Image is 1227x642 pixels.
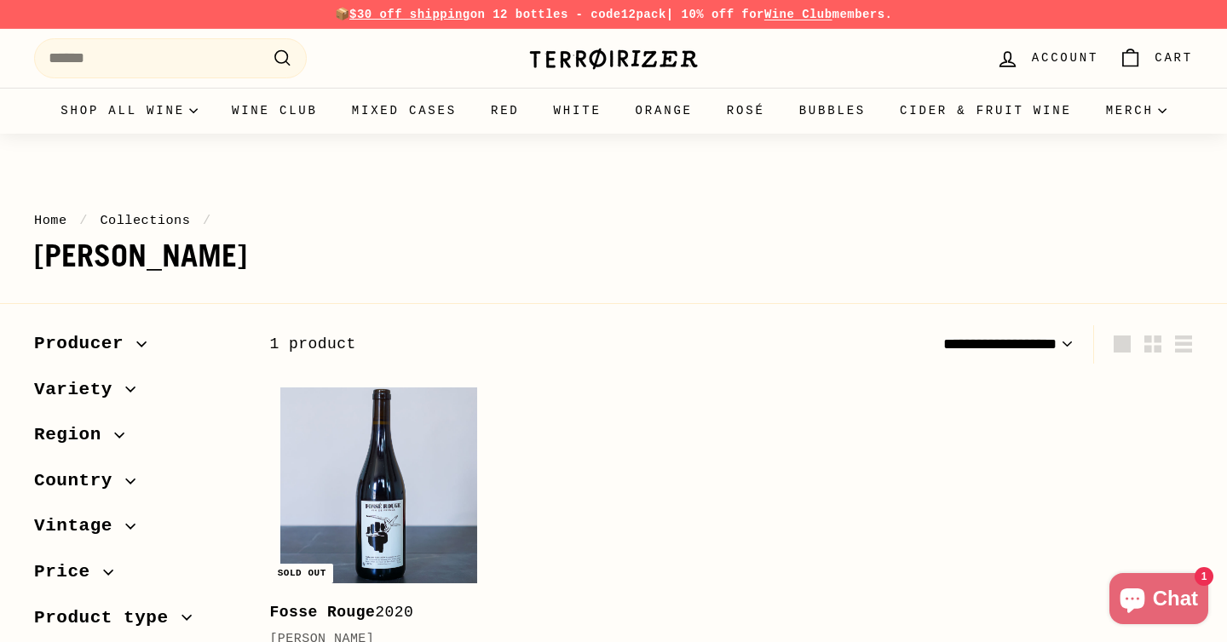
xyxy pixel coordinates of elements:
[34,467,125,496] span: Country
[34,371,242,417] button: Variety
[269,604,375,621] b: Fosse Rouge
[349,8,470,21] span: $30 off shipping
[34,239,1193,273] h1: [PERSON_NAME]
[764,8,832,21] a: Wine Club
[34,558,103,587] span: Price
[34,213,67,228] a: Home
[34,462,242,508] button: Country
[1155,49,1193,67] span: Cart
[199,213,216,228] span: /
[34,604,181,633] span: Product type
[34,5,1193,24] p: 📦 on 12 bottles - code | 10% off for members.
[34,421,114,450] span: Region
[537,88,619,134] a: White
[269,332,731,357] div: 1 product
[986,33,1109,83] a: Account
[474,88,537,134] a: Red
[215,88,335,134] a: Wine Club
[621,8,666,21] strong: 12pack
[34,507,242,553] button: Vintage
[1089,88,1184,134] summary: Merch
[710,88,782,134] a: Rosé
[269,600,470,625] div: 2020
[75,213,92,228] span: /
[100,213,190,228] a: Collections
[34,512,125,541] span: Vintage
[1104,573,1213,628] inbox-online-store-chat: Shopify online store chat
[43,88,215,134] summary: Shop all wine
[271,564,333,583] div: Sold out
[1109,33,1203,83] a: Cart
[34,416,242,462] button: Region
[1032,49,1098,67] span: Account
[619,88,710,134] a: Orange
[883,88,1089,134] a: Cider & Fruit Wine
[34,330,136,358] span: Producer
[782,88,883,134] a: Bubbles
[34,210,1193,231] nav: breadcrumbs
[335,88,474,134] a: Mixed Cases
[34,375,125,404] span: Variety
[34,553,242,599] button: Price
[34,325,242,371] button: Producer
